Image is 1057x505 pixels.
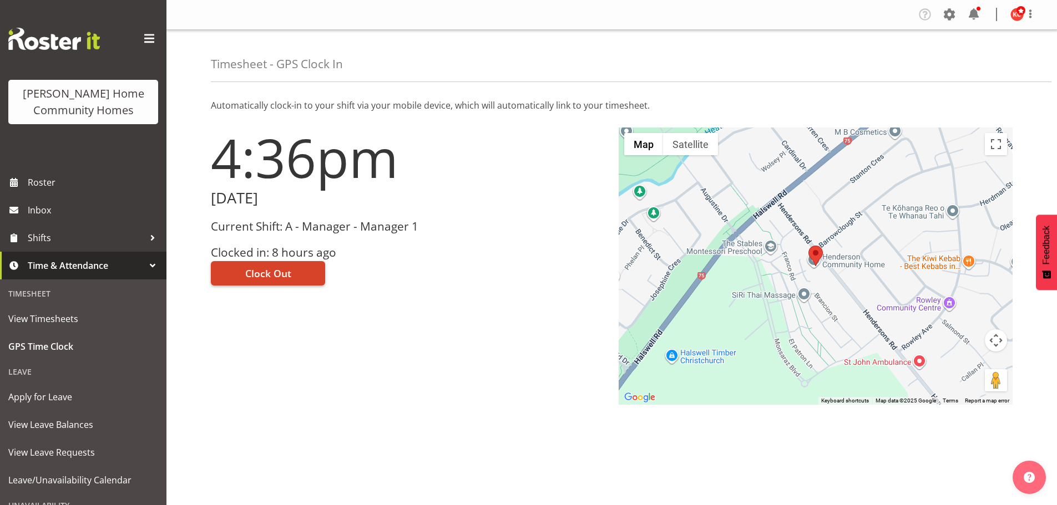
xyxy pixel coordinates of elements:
span: Time & Attendance [28,257,144,274]
button: Toggle fullscreen view [985,133,1007,155]
img: Rosterit website logo [8,28,100,50]
a: Leave/Unavailability Calendar [3,466,164,494]
a: View Leave Requests [3,438,164,466]
button: Show satellite imagery [663,133,718,155]
span: Roster [28,174,161,191]
a: Terms [943,397,958,404]
button: Show street map [624,133,663,155]
img: Google [621,390,658,405]
h4: Timesheet - GPS Clock In [211,58,343,70]
span: Clock Out [245,266,291,280]
h3: Current Shift: A - Manager - Manager 1 [211,220,605,233]
span: Feedback [1041,226,1051,264]
img: kirsty-crossley8517.jpg [1010,8,1024,21]
span: Leave/Unavailability Calendar [8,472,158,488]
button: Clock Out [211,261,325,285]
a: Apply for Leave [3,383,164,411]
h3: Clocked in: 8 hours ago [211,246,605,259]
button: Keyboard shortcuts [821,397,869,405]
div: [PERSON_NAME] Home Community Homes [19,85,147,119]
div: Timesheet [3,282,164,305]
p: Automatically clock-in to your shift via your mobile device, which will automatically link to you... [211,99,1013,112]
span: Map data ©2025 Google [876,397,936,404]
span: Apply for Leave [8,389,158,405]
button: Feedback - Show survey [1036,215,1057,290]
img: help-xxl-2.png [1024,472,1035,483]
span: View Timesheets [8,310,158,327]
button: Map camera controls [985,329,1007,351]
a: View Leave Balances [3,411,164,438]
span: Inbox [28,202,161,218]
span: View Leave Balances [8,416,158,433]
h2: [DATE] [211,190,605,207]
a: View Timesheets [3,305,164,333]
button: Drag Pegman onto the map to open Street View [985,369,1007,391]
span: Shifts [28,229,144,246]
span: View Leave Requests [8,444,158,461]
div: Leave [3,360,164,383]
span: GPS Time Clock [8,338,158,355]
a: Report a map error [965,397,1009,404]
a: Open this area in Google Maps (opens a new window) [621,390,658,405]
a: GPS Time Clock [3,333,164,360]
h1: 4:36pm [211,127,605,187]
